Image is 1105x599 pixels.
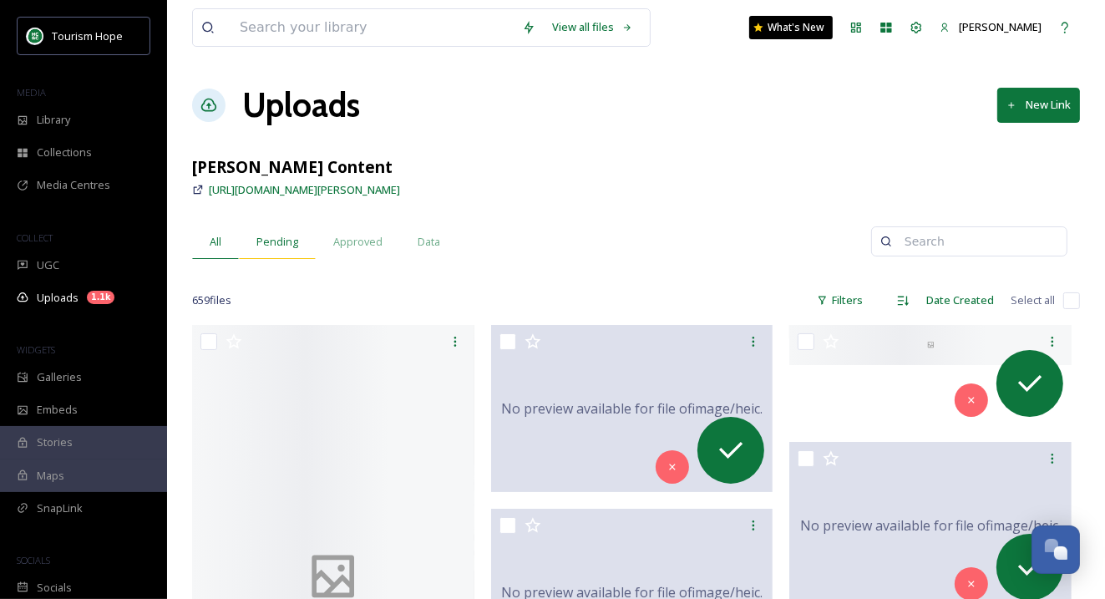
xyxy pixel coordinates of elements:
button: Open Chat [1032,525,1080,574]
span: Select all [1011,292,1055,308]
span: Tourism Hope [52,28,123,43]
span: MEDIA [17,86,46,99]
a: Uploads [242,80,360,130]
span: Media Centres [37,177,110,193]
span: Galleries [37,369,82,385]
span: Collections [37,145,92,160]
span: [URL][DOMAIN_NAME][PERSON_NAME] [209,182,400,197]
span: COLLECT [17,231,53,244]
span: Embeds [37,402,78,418]
input: Search your library [231,9,514,46]
span: 659 file s [192,292,231,308]
span: Pending [256,234,298,250]
span: Uploads [37,290,79,306]
span: Data [418,234,440,250]
span: All [210,234,221,250]
div: Filters [808,284,871,317]
img: logo.png [27,28,43,44]
span: Approved [333,234,383,250]
div: Date Created [918,284,1002,317]
strong: [PERSON_NAME] Content [192,155,393,178]
a: What's New [749,16,833,39]
a: [URL][DOMAIN_NAME][PERSON_NAME] [209,180,400,200]
a: [PERSON_NAME] [931,11,1050,43]
span: WIDGETS [17,343,55,356]
span: SOCIALS [17,554,50,566]
span: Stories [37,434,73,450]
div: 1.1k [87,291,114,304]
span: No preview available for file of image/heic . [800,515,1062,536]
span: Socials [37,580,72,596]
a: View all files [544,11,641,43]
button: New Link [997,88,1080,122]
input: Search [896,225,1058,258]
span: Maps [37,468,64,484]
span: UGC [37,257,59,273]
span: SnapLink [37,500,83,516]
span: Library [37,112,70,128]
span: No preview available for file of image/heic . [501,398,763,419]
span: [PERSON_NAME] [959,19,1042,34]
